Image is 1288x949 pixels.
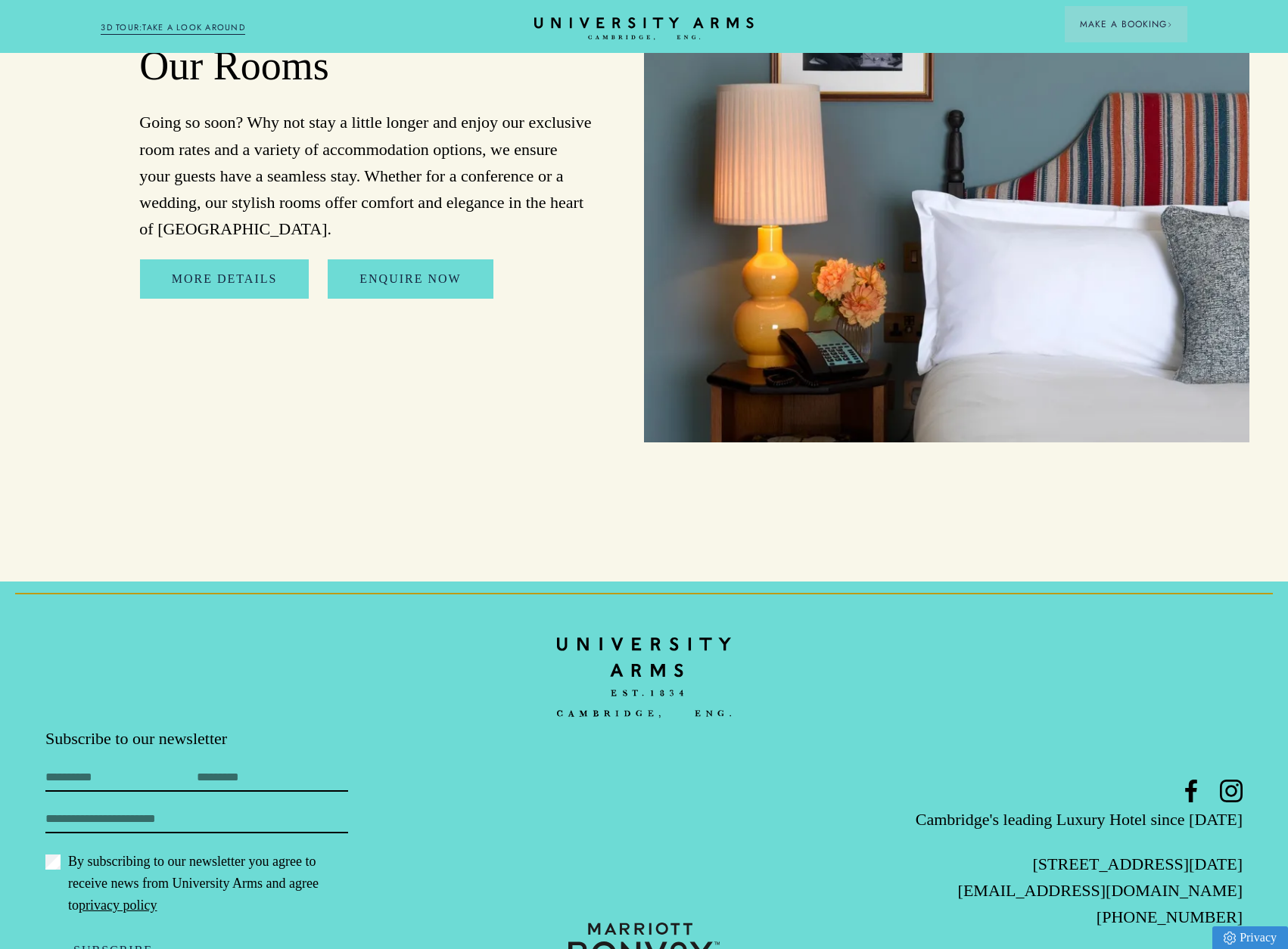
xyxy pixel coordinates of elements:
[328,259,493,299] a: Enquire Now
[844,851,1243,877] p: [STREET_ADDRESS][DATE]
[45,727,444,750] p: Subscribe to our newsletter
[1065,6,1187,42] button: Make a BookingArrow icon
[557,627,731,727] a: Home
[1097,907,1243,926] a: [PHONE_NUMBER]
[1224,932,1236,944] img: Privacy
[1220,780,1243,802] a: Instagram
[139,42,592,91] h2: Our Rooms
[844,806,1243,833] p: Cambridge's leading Luxury Hotel since [DATE]
[140,259,310,299] a: More Details
[45,851,348,916] label: By subscribing to our newsletter you agree to receive news from University Arms and agree to
[45,854,61,870] input: By subscribing to our newsletter you agree to receive news from University Arms and agree topriva...
[534,17,754,41] a: Home
[1080,17,1172,31] span: Make a Booking
[557,627,731,728] img: bc90c398f2f6aa16c3ede0e16ee64a97.svg
[1212,926,1288,949] a: Privacy
[1167,22,1172,27] img: Arrow icon
[1180,780,1202,802] a: Facebook
[79,898,157,913] a: privacy policy
[958,881,1243,900] a: [EMAIL_ADDRESS][DOMAIN_NAME]
[139,109,592,242] p: Going so soon? Why not stay a little longer and enjoy our exclusive room rates and a variety of a...
[101,21,245,35] a: 3D TOUR:TAKE A LOOK AROUND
